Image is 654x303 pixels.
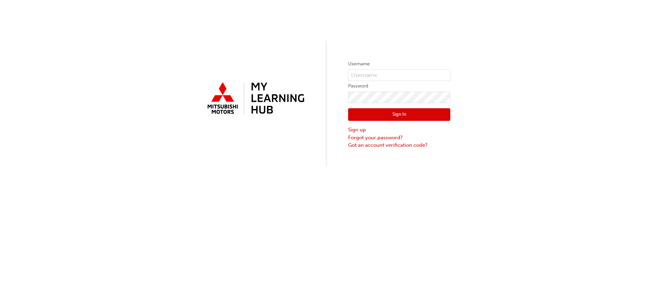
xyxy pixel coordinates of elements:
input: Username [348,69,450,81]
img: mmal [204,79,306,118]
a: Got an account verification code? [348,141,450,149]
button: Sign In [348,108,450,121]
a: Forgot your password? [348,134,450,142]
label: Password [348,82,450,90]
a: Sign up [348,126,450,134]
label: Username [348,60,450,68]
